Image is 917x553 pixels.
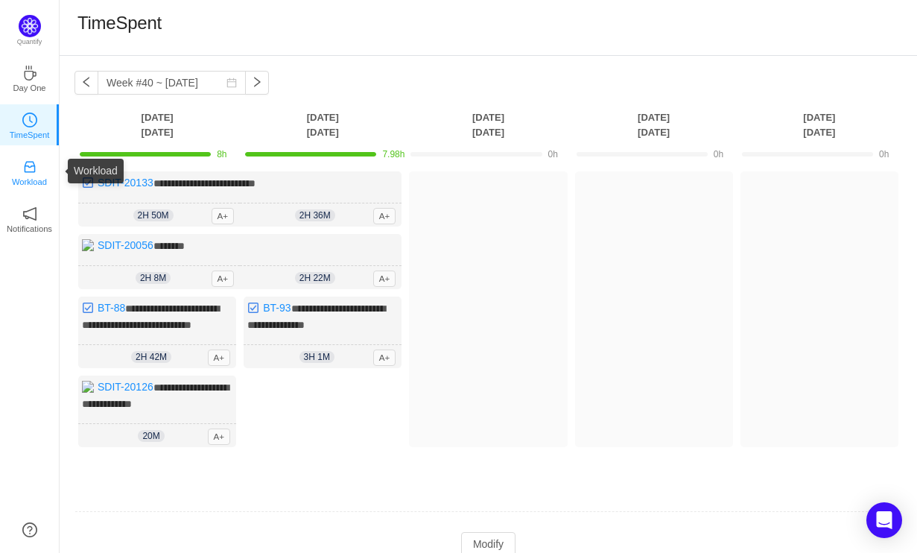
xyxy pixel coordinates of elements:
span: 2h 50m [133,209,174,221]
p: Notifications [7,222,52,236]
span: A+ [373,350,396,366]
i: icon: notification [22,206,37,221]
div: Open Intercom Messenger [866,502,902,538]
span: 0h [879,149,889,159]
img: 10552 [82,381,94,393]
i: icon: coffee [22,66,37,80]
a: icon: question-circle [22,522,37,537]
a: SDIT-20056 [98,239,153,251]
th: [DATE] [DATE] [405,110,571,140]
th: [DATE] [DATE] [74,110,240,140]
a: icon: coffeeDay One [22,70,37,85]
a: BT-88 [98,302,125,314]
span: 20m [138,430,164,442]
span: 2h 8m [136,272,171,284]
span: 8h [217,149,226,159]
a: SDIT-20126 [98,381,153,393]
span: 3h 1m [299,351,334,363]
h1: TimeSpent [77,12,162,34]
span: A+ [373,271,396,287]
span: 7.98h [382,149,404,159]
i: icon: calendar [226,78,237,88]
p: Workload [12,175,47,189]
span: 0h [548,149,558,159]
p: TimeSpent [10,128,50,142]
a: icon: clock-circleTimeSpent [22,117,37,132]
p: Quantify [17,37,42,48]
span: 2h 36m [295,209,335,221]
span: A+ [212,208,235,224]
a: BT-93 [263,302,291,314]
th: [DATE] [DATE] [240,110,405,140]
span: A+ [212,271,235,287]
img: 10318 [247,302,259,314]
img: 10318 [82,177,94,189]
p: Day One [13,81,45,95]
span: 2h 22m [295,272,335,284]
th: [DATE] [DATE] [571,110,737,140]
button: icon: right [245,71,269,95]
span: A+ [208,350,231,366]
span: A+ [373,208,396,224]
span: 2h 42m [131,351,171,363]
img: Quantify [19,15,41,37]
span: 0h [714,149,723,159]
i: icon: inbox [22,159,37,174]
a: SDIT-20133 [98,177,153,189]
span: A+ [208,429,231,445]
img: 10553 [82,239,94,251]
button: icon: left [74,71,98,95]
a: icon: inboxWorkload [22,164,37,179]
a: icon: notificationNotifications [22,211,37,226]
i: icon: clock-circle [22,113,37,127]
input: Select a week [98,71,246,95]
th: [DATE] [DATE] [737,110,902,140]
img: 10318 [82,302,94,314]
